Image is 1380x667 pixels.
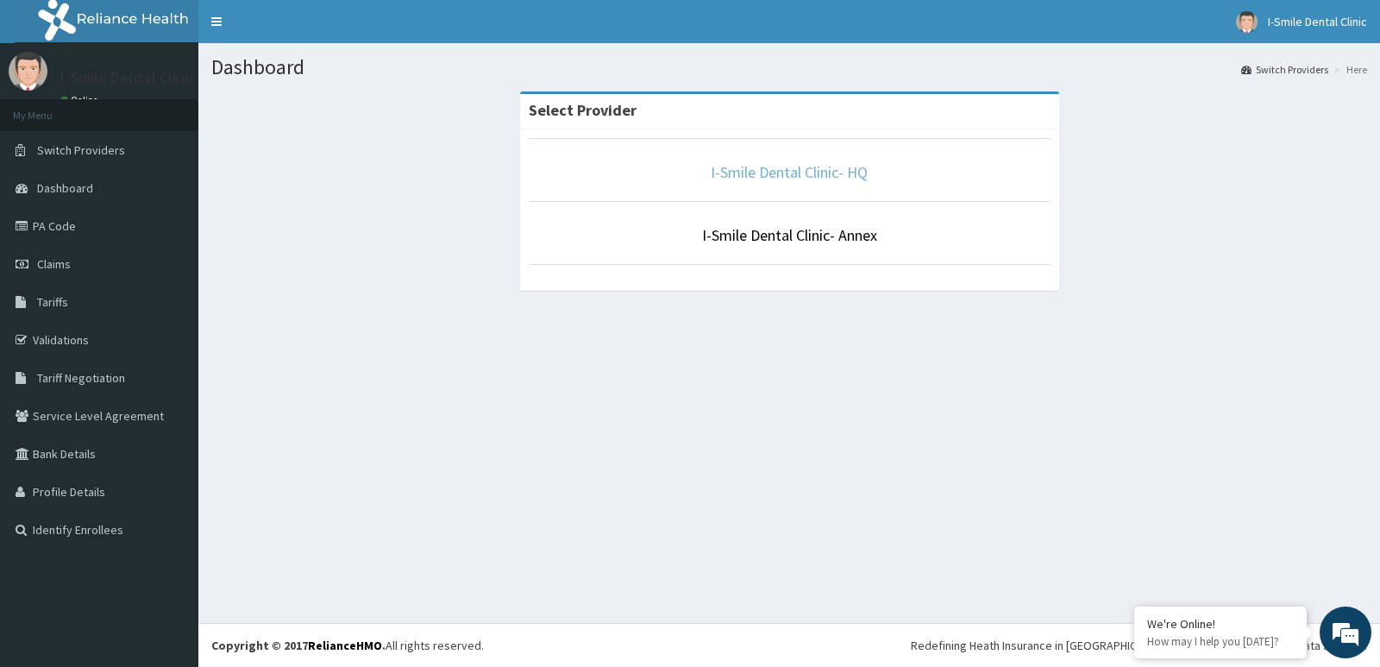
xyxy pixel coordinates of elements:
[308,638,382,653] a: RelianceHMO
[9,52,47,91] img: User Image
[711,162,868,182] a: I-Smile Dental Clinic- HQ
[911,637,1367,654] div: Redefining Heath Insurance in [GEOGRAPHIC_DATA] using Telemedicine and Data Science!
[529,100,637,120] strong: Select Provider
[1330,62,1367,77] li: Here
[1268,14,1367,29] span: I-Smile Dental Clinic
[198,623,1380,667] footer: All rights reserved.
[1147,634,1294,649] p: How may I help you today?
[1147,616,1294,632] div: We're Online!
[37,256,71,272] span: Claims
[702,225,877,245] a: I-Smile Dental Clinic- Annex
[37,142,125,158] span: Switch Providers
[211,638,386,653] strong: Copyright © 2017 .
[1241,62,1328,77] a: Switch Providers
[60,94,102,106] a: Online
[37,294,68,310] span: Tariffs
[1236,11,1258,33] img: User Image
[37,370,125,386] span: Tariff Negotiation
[37,180,93,196] span: Dashboard
[211,56,1367,79] h1: Dashboard
[60,70,196,85] p: I-Smile Dental Clinic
